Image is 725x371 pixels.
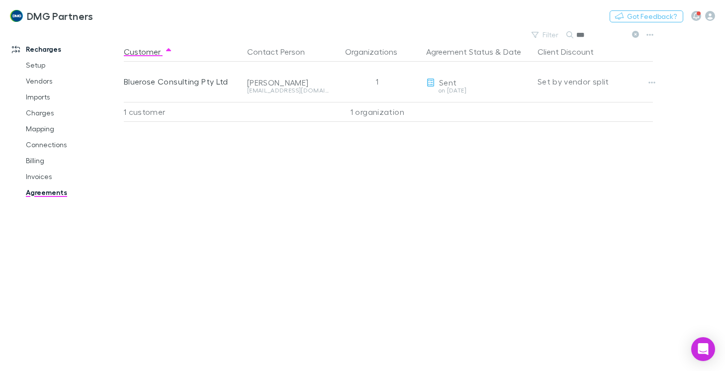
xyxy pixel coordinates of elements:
img: DMG Partners's Logo [10,10,23,22]
div: 1 organization [333,102,422,122]
div: 1 customer [124,102,243,122]
a: Connections [16,137,129,153]
span: Sent [439,78,456,87]
button: Got Feedback? [610,10,683,22]
div: on [DATE] [426,88,530,93]
a: Billing [16,153,129,169]
div: Bluerose Consulting Pty Ltd [124,62,239,101]
div: Set by vendor split [538,62,653,101]
a: DMG Partners [4,4,99,28]
div: [EMAIL_ADDRESS][DOMAIN_NAME] [247,88,329,93]
a: Charges [16,105,129,121]
div: 1 [333,62,422,101]
a: Vendors [16,73,129,89]
button: Organizations [345,42,409,62]
div: [PERSON_NAME] [247,78,329,88]
a: Invoices [16,169,129,185]
h3: DMG Partners [27,10,93,22]
button: Customer [124,42,173,62]
a: Imports [16,89,129,105]
button: Client Discount [538,42,606,62]
button: Date [503,42,521,62]
button: Filter [527,29,564,41]
a: Mapping [16,121,129,137]
div: & [426,42,530,62]
a: Agreements [16,185,129,200]
div: Open Intercom Messenger [691,337,715,361]
a: Recharges [2,41,129,57]
a: Setup [16,57,129,73]
button: Contact Person [247,42,317,62]
button: Agreement Status [426,42,493,62]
